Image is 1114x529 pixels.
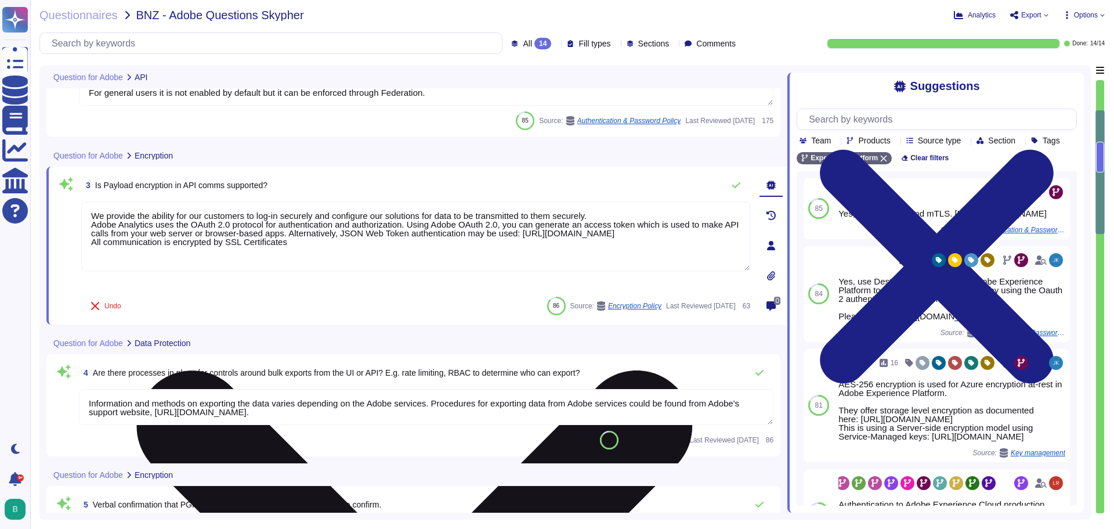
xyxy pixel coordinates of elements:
span: Sections [638,39,670,48]
img: user [1049,253,1063,267]
button: user [2,496,34,522]
span: 175 [759,117,773,124]
img: user [5,499,26,520]
img: user [1049,356,1063,370]
span: Question for Adobe [53,339,123,347]
span: Question for Adobe [53,152,123,160]
button: Analytics [954,10,996,20]
span: API [135,73,148,81]
span: Source: [539,116,681,125]
span: Is Payload encryption in API comms supported? [95,181,267,190]
textarea: We provide the ability for our customers to log-in securely and configure our solutions for data ... [81,201,750,271]
span: Question for Adobe [53,471,123,479]
span: Authentication & Password Policy [577,117,681,124]
span: Options [1074,12,1098,19]
span: 14 / 14 [1090,41,1105,46]
span: All [523,39,532,48]
span: Encryption [135,471,173,479]
span: 4 [79,369,88,377]
span: Comments [696,39,736,48]
span: 0 [774,297,780,305]
div: 9+ [17,474,24,481]
span: 81 [815,402,822,409]
span: 85 [522,117,529,124]
div: 14 [534,38,551,49]
span: Done: [1072,41,1088,46]
span: BNZ - Adobe Questions Skypher [136,9,304,21]
span: 84 [815,290,822,297]
img: user [1049,476,1063,490]
span: Analytics [968,12,996,19]
span: Last Reviewed [DATE] [685,117,755,124]
span: Fill types [578,39,610,48]
span: Export [1021,12,1041,19]
span: Encryption [135,152,173,160]
span: 86 [553,303,559,309]
span: 86 [606,437,612,443]
span: Questionnaires [39,9,118,21]
span: Question for Adobe [53,73,123,81]
input: Search by keywords [803,109,1076,129]
span: 85 [815,205,822,212]
span: Data Protection [135,339,191,347]
span: 86 [764,437,773,444]
input: Search by keywords [46,33,502,53]
span: 3 [81,181,91,189]
textarea: Information and methods on exporting the data varies depending on the Adobe services. Procedures ... [79,389,773,425]
span: 5 [79,501,88,509]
